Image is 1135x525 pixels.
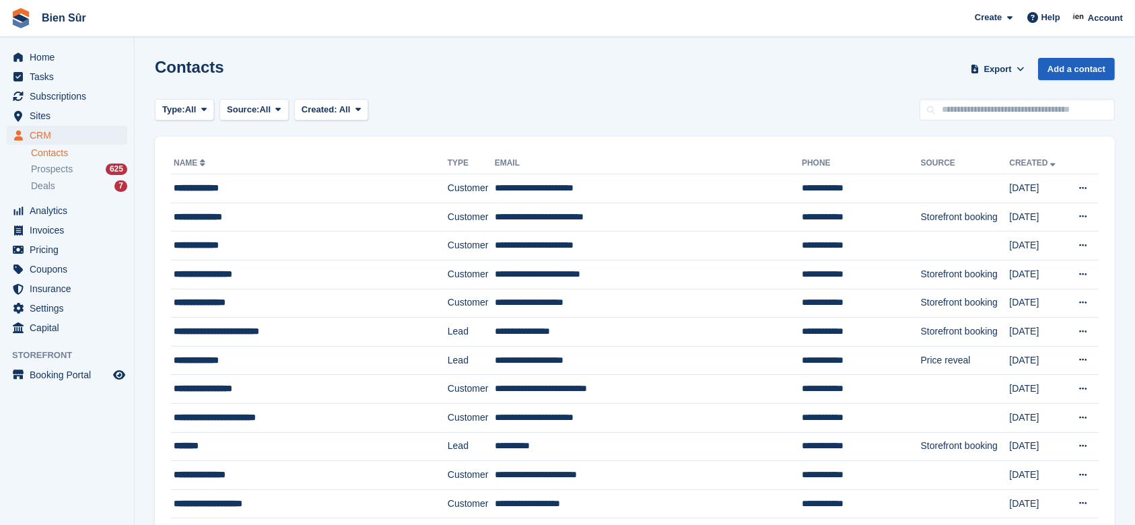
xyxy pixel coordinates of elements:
td: [DATE] [1009,203,1066,232]
span: Type: [162,103,185,116]
a: menu [7,221,127,240]
td: [DATE] [1009,346,1066,375]
span: Booking Portal [30,365,110,384]
td: Customer [448,289,495,318]
a: menu [7,201,127,220]
img: Asmaa Habri [1072,11,1086,24]
td: Customer [448,260,495,289]
a: Deals 7 [31,179,127,193]
td: Customer [448,403,495,432]
td: Customer [448,232,495,260]
span: Prospects [31,163,73,176]
img: stora-icon-8386f47178a22dfd0bd8f6a31ec36ba5ce8667c1dd55bd0f319d3a0aa187defe.svg [11,8,31,28]
a: Prospects 625 [31,162,127,176]
a: menu [7,240,127,259]
td: Customer [448,375,495,404]
th: Phone [802,153,921,174]
span: Deals [31,180,55,193]
td: [DATE] [1009,260,1066,289]
td: [DATE] [1009,403,1066,432]
th: Source [921,153,1010,174]
a: Preview store [111,367,127,383]
span: All [339,104,351,114]
span: Subscriptions [30,87,110,106]
a: Bien Sûr [36,7,92,29]
th: Type [448,153,495,174]
span: Home [30,48,110,67]
td: Customer [448,203,495,232]
span: Capital [30,318,110,337]
span: Tasks [30,67,110,86]
span: Export [984,63,1012,76]
a: Created [1009,158,1058,168]
button: Type: All [155,99,214,121]
td: [DATE] [1009,289,1066,318]
span: Source: [227,103,259,116]
a: menu [7,126,127,145]
button: Export [968,58,1027,80]
a: Add a contact [1038,58,1115,80]
span: Coupons [30,260,110,279]
span: Pricing [30,240,110,259]
a: menu [7,279,127,298]
td: [DATE] [1009,174,1066,203]
span: Storefront [12,349,134,362]
span: Insurance [30,279,110,298]
td: [DATE] [1009,232,1066,260]
a: menu [7,299,127,318]
td: Customer [448,489,495,518]
span: Create [975,11,1002,24]
td: Customer [448,174,495,203]
td: [DATE] [1009,375,1066,404]
a: Name [174,158,208,168]
span: Created: [302,104,337,114]
h1: Contacts [155,58,224,76]
span: All [260,103,271,116]
a: menu [7,106,127,125]
span: CRM [30,126,110,145]
a: menu [7,67,127,86]
span: Help [1041,11,1060,24]
a: menu [7,260,127,279]
a: menu [7,365,127,384]
span: Invoices [30,221,110,240]
td: [DATE] [1009,489,1066,518]
span: Analytics [30,201,110,220]
th: Email [495,153,802,174]
button: Source: All [219,99,289,121]
td: [DATE] [1009,318,1066,347]
td: Storefront booking [921,432,1010,461]
td: Storefront booking [921,260,1010,289]
td: Lead [448,432,495,461]
span: All [185,103,197,116]
td: Storefront booking [921,203,1010,232]
div: 7 [114,180,127,192]
td: [DATE] [1009,461,1066,490]
td: Lead [448,318,495,347]
div: 625 [106,164,127,175]
span: Settings [30,299,110,318]
td: Storefront booking [921,289,1010,318]
td: Customer [448,461,495,490]
a: menu [7,318,127,337]
td: Price reveal [921,346,1010,375]
td: [DATE] [1009,432,1066,461]
td: Lead [448,346,495,375]
a: menu [7,48,127,67]
span: Account [1088,11,1123,25]
button: Created: All [294,99,368,121]
a: menu [7,87,127,106]
a: Contacts [31,147,127,160]
td: Storefront booking [921,318,1010,347]
span: Sites [30,106,110,125]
